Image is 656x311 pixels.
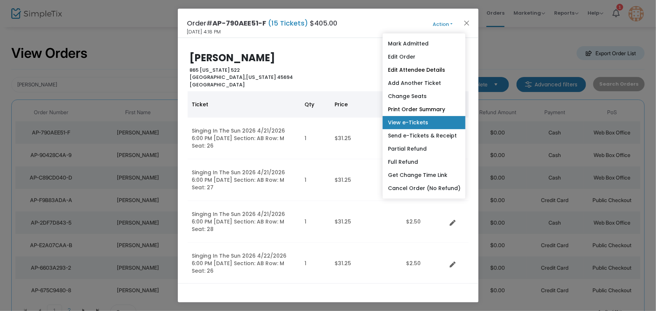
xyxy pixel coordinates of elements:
[300,118,330,159] td: 1
[188,91,300,118] th: Ticket
[383,103,465,116] a: Print Order Summary
[213,18,267,28] span: AP-790AEE51-F
[330,201,402,243] td: $31.25
[330,91,402,118] th: Price
[330,243,402,284] td: $31.25
[462,18,471,28] button: Close
[300,159,330,201] td: 1
[188,159,300,201] td: Singing In The Sun 2026 4/21/2026 6:00 PM [DATE] Section: AB Row: M Seat: 27
[383,169,465,182] a: Get Change Time Link
[188,118,300,159] td: Singing In The Sun 2026 4/21/2026 6:00 PM [DATE] Section: AB Row: M Seat: 26
[187,28,221,36] span: [DATE] 4:18 PM
[383,129,465,142] a: Send e-Tickets & Receipt
[330,159,402,201] td: $31.25
[300,91,330,118] th: Qty
[383,50,465,63] a: Edit Order
[267,18,310,28] span: (15 Tickets)
[383,77,465,90] a: Add Another Ticket
[383,182,465,195] a: Cancel Order (No Refund)
[383,116,465,129] a: View e-Tickets
[402,243,447,284] td: $2.50
[383,155,465,169] a: Full Refund
[383,142,465,155] a: Partial Refund
[188,201,300,243] td: Singing In The Sun 2026 4/21/2026 6:00 PM [DATE] Section: AB Row: M Seat: 28
[187,18,338,28] h4: Order# $405.00
[330,118,402,159] td: $31.25
[402,201,447,243] td: $2.50
[189,66,293,88] b: 865 [US_STATE] 522 [US_STATE] 45694 [GEOGRAPHIC_DATA]
[300,243,330,284] td: 1
[189,74,246,81] span: [GEOGRAPHIC_DATA],
[189,51,275,65] b: [PERSON_NAME]
[383,63,465,77] a: Edit Attendee Details
[383,90,465,103] a: Change Seats
[420,20,465,29] button: Action
[188,243,300,284] td: Singing In The Sun 2026 4/22/2026 6:00 PM [DATE] Section: AB Row: M Seat: 26
[383,37,465,50] a: Mark Admitted
[300,201,330,243] td: 1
